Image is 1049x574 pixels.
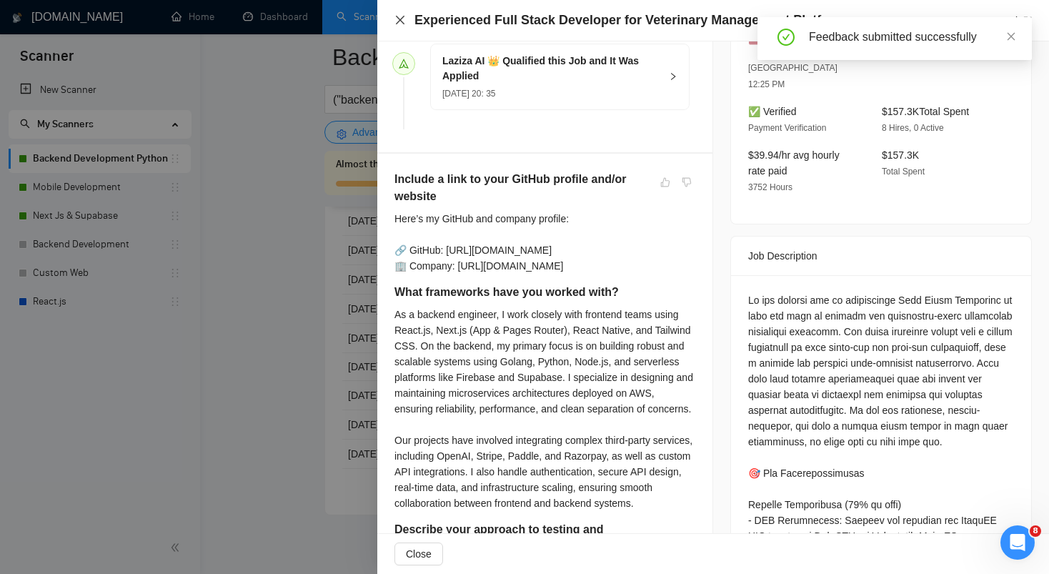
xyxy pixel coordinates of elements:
[882,123,944,133] span: 8 Hires, 0 Active
[959,15,1032,26] a: Go to Upworkexport
[442,54,660,84] h5: Laziza AI 👑 Qualified this Job and It Was Applied
[1000,525,1035,560] iframe: Intercom live chat
[399,59,409,69] span: send
[442,89,495,99] span: [DATE] 20: 35
[748,182,792,192] span: 3752 Hours
[882,149,919,161] span: $157.3K
[394,14,406,26] span: close
[748,106,797,117] span: ✅ Verified
[414,11,845,29] h4: Experienced Full Stack Developer for Veterinary Management Platform
[406,546,432,562] span: Close
[748,149,840,177] span: $39.94/hr avg hourly rate paid
[394,211,695,274] div: Here’s my GitHub and company profile: 🔗 GitHub: [URL][DOMAIN_NAME] 🏢 Company: [URL][DOMAIN_NAME]
[394,521,650,555] h5: Describe your approach to testing and improving QA
[748,123,826,133] span: Payment Verification
[669,72,677,81] span: right
[809,29,1015,46] div: Feedback submitted successfully
[394,543,443,565] button: Close
[394,171,650,205] h5: Include a link to your GitHub profile and/or website
[748,63,837,89] span: [GEOGRAPHIC_DATA] 12:25 PM
[748,237,1014,275] div: Job Description
[777,29,795,46] span: check-circle
[1006,31,1016,41] span: close
[1030,525,1041,537] span: 8
[394,284,650,301] h5: What frameworks have you worked with?
[882,106,969,117] span: $157.3K Total Spent
[882,167,925,177] span: Total Spent
[394,307,695,511] div: As a backend engineer, I work closely with frontend teams using React.js, Next.js (App & Pages Ro...
[394,14,406,26] button: Close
